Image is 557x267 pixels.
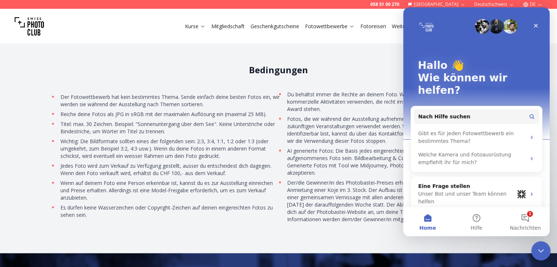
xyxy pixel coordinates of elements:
[58,162,280,177] li: Jedes Foto wird zum Verkauf zu Verfügung gestellt, ausser du entscheidest dich dagegen. Wenn dein...
[360,23,386,30] a: Fotoreisen
[357,21,389,31] button: Fotoreisen
[58,179,280,201] li: Wenn auf deinem Foto eine Person erkennbar ist, kannst du es zur Ausstellung einreichen und Preis...
[285,147,507,177] li: AI generierte Fotos: Die Basis jedes eingereichten Fotos muss ein mit einer Kamera aufgenommenes ...
[285,91,507,113] li: Du behältst immer die Rechte an deinem Foto. Wir werden deine Arbeit nicht für kommerzielle Aktiv...
[208,21,248,31] button: Mitgliedschaft
[211,23,245,30] a: Mitgliedschaft
[403,7,550,236] iframe: Intercom live chat
[531,241,551,261] iframe: Intercom live chat
[50,64,507,76] h2: Bedingungen
[285,115,507,145] li: Fotos, die wir während der Ausstellung aufnehmen, können für die Vermarktung von zukünftigen Vera...
[285,179,507,223] li: Der/die Gewinner/in des Photobastei-Preises erhält zwei Wochen lang die kostenlose Anmietung eine...
[305,23,354,30] a: Fotowettbewerbe
[250,23,299,30] a: Geschenkgutscheine
[15,12,44,41] img: Swiss photo club
[185,23,205,30] a: Kurse
[389,21,441,31] button: Weitere Services
[392,23,438,30] a: Weitere Services
[58,93,280,108] li: Der Fotowettbewerb hat kein bestimmtes Thema. Sende einfach deine besten Fotos ein, wir werden si...
[370,1,399,7] a: 058 51 00 270
[58,111,280,118] li: Reiche deine Fotos als JPG in sRGB mit der maximalen Auflösung ein (maximal 25 MB).
[58,138,280,160] li: Wichtig: Die Bildformate sollten eines der folgenden sein: 2:3, 3:4, 1:1, 1:2 oder 1:3 (oder umge...
[58,204,280,219] li: Es dürfen keine Wasserzeichen oder Copyright-Zeichen auf deinen eingereichten Fotos zu sehen sein.
[302,21,357,31] button: Fotowettbewerbe
[58,120,280,135] li: Titel: max. 30 Zeichen. Beispiel: "Sonnenuntergang über dem See". Keine Unterstriche oder Bindest...
[182,21,208,31] button: Kurse
[248,21,302,31] button: Geschenkgutscheine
